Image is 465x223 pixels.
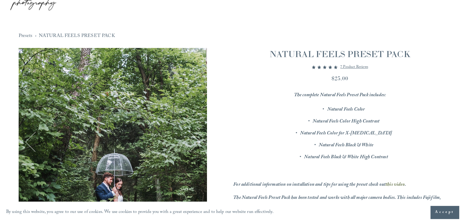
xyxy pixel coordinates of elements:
button: Previous [25,132,46,152]
em: Natural Feels Color [327,106,365,114]
h1: NATURAL FEELS PRESET PACK [233,48,446,60]
button: Accept [430,206,459,219]
em: The Natural Feels Preset Pack has been tested and works with all major camera bodies. This includ... [233,194,442,212]
button: Next [180,132,200,152]
a: this video [386,181,405,189]
p: By using this website, you agree to our use of cookies. We use cookies to provide you with a grea... [6,208,274,217]
div: $25.00 [233,74,446,82]
em: Natural Feels Color High Contrast [313,118,379,126]
em: The complete Natural Feels Preset Pack includes: [294,91,386,100]
em: Natural Feels Black & White [319,141,373,150]
a: Presets [19,31,33,41]
em: For additional information on installation and tips for using the preset check out [233,181,386,189]
em: Natural Feels Black & White High Contrast [304,153,388,162]
em: . [405,181,406,189]
a: 7 product reviews [340,64,368,71]
span: Accept [435,209,454,215]
a: NATURAL FEELS PRESET PACK [39,31,115,41]
em: Natural Feels Color for X-[MEDICAL_DATA] [300,130,392,138]
span: › [35,31,36,41]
